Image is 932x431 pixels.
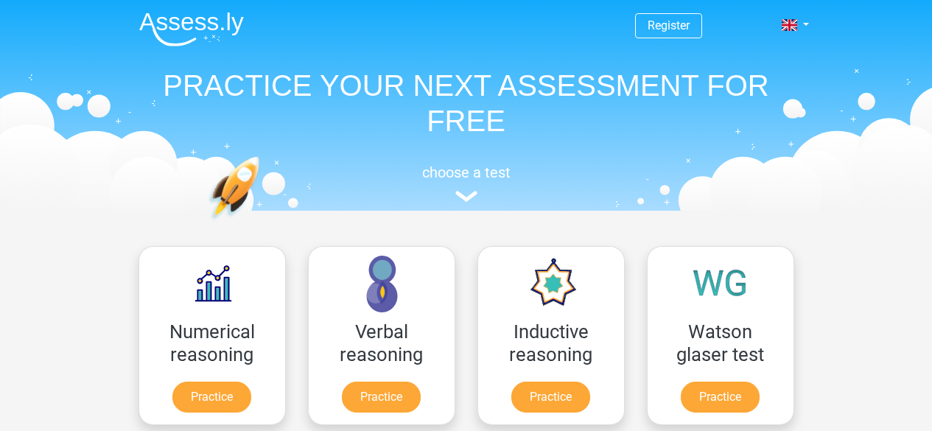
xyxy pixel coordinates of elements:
[342,382,421,413] a: Practice
[172,382,251,413] a: Practice
[127,68,805,139] h1: PRACTICE YOUR NEXT ASSESSMENT FOR FREE
[511,382,590,413] a: Practice
[139,12,244,46] img: Assessly
[127,164,805,181] h5: choose a test
[455,191,477,202] img: assessment
[681,382,760,413] a: Practice
[648,18,690,32] a: Register
[127,164,805,203] a: choose a test
[209,156,317,290] img: practice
